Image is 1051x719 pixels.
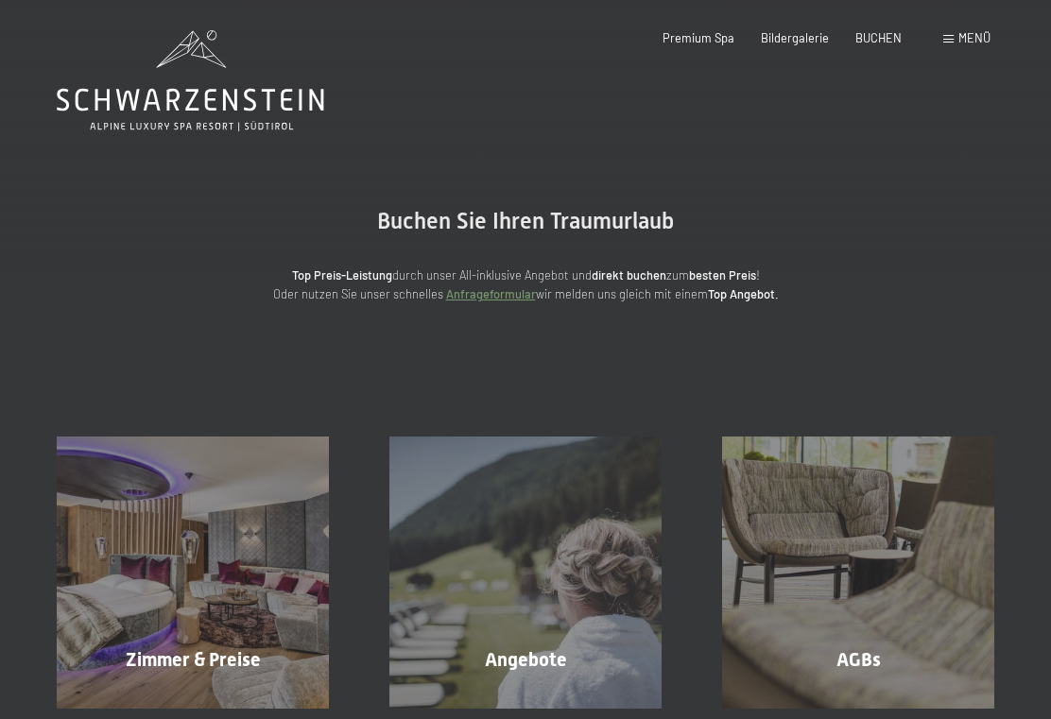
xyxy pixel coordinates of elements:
[292,267,392,282] strong: Top Preis-Leistung
[126,648,261,671] span: Zimmer & Preise
[377,208,674,234] span: Buchen Sie Ihren Traumurlaub
[708,286,779,301] strong: Top Angebot.
[855,30,902,45] a: BUCHEN
[663,30,734,45] a: Premium Spa
[147,265,904,304] p: durch unser All-inklusive Angebot und zum ! Oder nutzen Sie unser schnelles wir melden uns gleich...
[836,648,881,671] span: AGBs
[692,437,1025,709] a: Buchung AGBs
[761,30,829,45] a: Bildergalerie
[958,30,991,45] span: Menü
[592,267,666,282] strong: direkt buchen
[485,648,567,671] span: Angebote
[446,286,536,301] a: Anfrageformular
[359,437,692,709] a: Buchung Angebote
[26,437,359,709] a: Buchung Zimmer & Preise
[689,267,756,282] strong: besten Preis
